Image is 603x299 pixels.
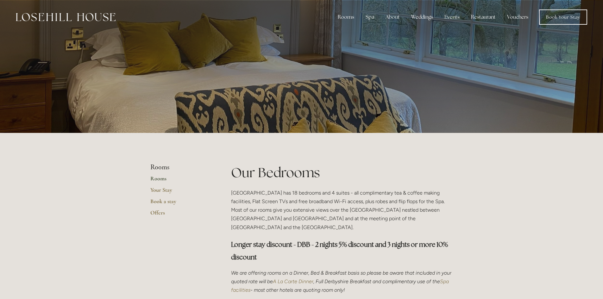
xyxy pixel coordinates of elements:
[406,11,438,23] div: Weddings
[313,278,440,284] em: , Full Derbyshire Breakfast and complimentary use of the
[539,9,587,25] a: Book Your Stay
[231,163,453,182] h1: Our Bedrooms
[466,11,501,23] div: Restaurant
[150,186,211,198] a: Your Stay
[333,11,359,23] div: Rooms
[231,189,453,232] p: [GEOGRAPHIC_DATA] has 18 bedrooms and 4 suites - all complimentary tea & coffee making facilities...
[231,270,453,284] em: We are offering rooms on a Dinner, Bed & Breakfast basis so please be aware that included in your...
[439,11,465,23] div: Events
[380,11,405,23] div: About
[150,163,211,171] li: Rooms
[150,209,211,221] a: Offers
[361,11,379,23] div: Spa
[16,13,116,21] img: Losehill House
[231,240,449,261] strong: Longer stay discount - DBB - 2 nights 5% discount and 3 nights or more 10% discount
[150,175,211,186] a: Rooms
[273,278,313,284] a: A La Carte Dinner
[502,11,533,23] a: Vouchers
[150,198,211,209] a: Book a stay
[250,287,345,293] em: - most other hotels are quoting room only!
